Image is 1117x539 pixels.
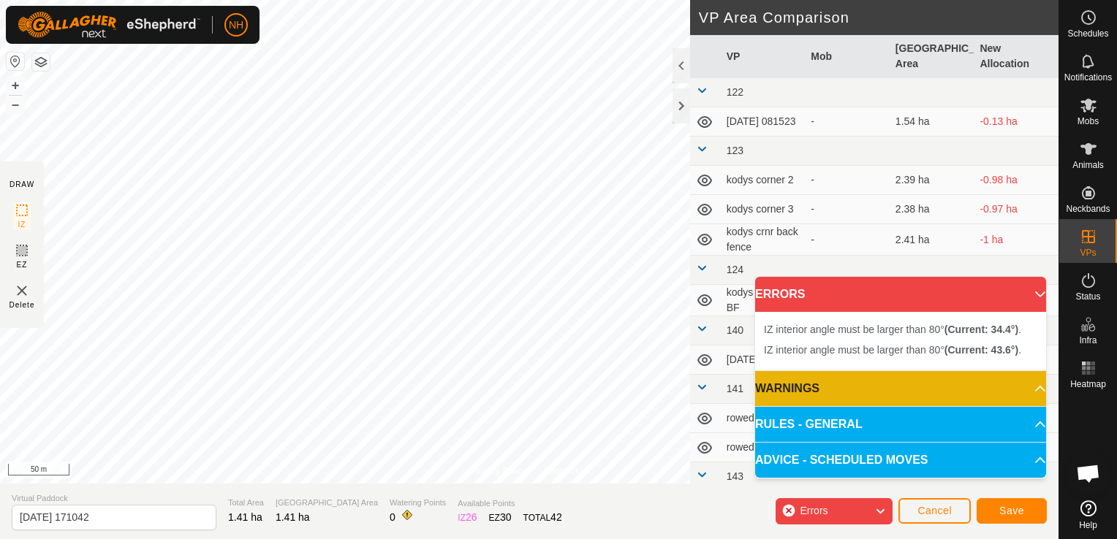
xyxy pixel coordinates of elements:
button: Reset Map [7,53,24,70]
span: Notifications [1064,73,1112,82]
div: - [811,202,884,217]
span: Virtual Paddock [12,492,216,505]
span: Schedules [1067,29,1108,38]
span: Errors [800,505,828,516]
span: Mobs [1078,117,1099,126]
div: - [811,232,884,248]
p-accordion-header: WARNINGS [755,371,1046,406]
span: VPs [1080,248,1096,257]
a: Contact Us [544,465,587,478]
span: IZ interior angle must be larger than 80° . [764,324,1021,335]
td: 2.39 ha [890,166,974,195]
button: Cancel [898,498,971,524]
span: IZ interior angle must be larger than 80° . [764,344,1021,356]
div: DRAW [10,179,34,190]
th: New Allocation [974,35,1059,78]
span: Cancel [917,505,952,516]
p-accordion-header: ADVICE - SCHEDULED MOVES [755,443,1046,478]
td: rowed up 2 [721,404,806,433]
span: Total Area [228,497,264,509]
td: 1.54 ha [890,107,974,137]
button: Map Layers [32,53,50,71]
span: Infra [1079,336,1097,345]
div: TOTAL [523,510,562,525]
span: 1.41 ha [228,511,262,523]
span: Save [999,505,1024,516]
b: (Current: 34.4°) [944,324,1018,335]
span: Heatmap [1070,380,1106,389]
span: 42 [550,511,562,523]
a: Help [1059,494,1117,535]
span: Available Points [458,497,561,510]
a: Privacy Policy [472,465,526,478]
img: VP [13,282,31,299]
td: 2.38 ha [890,195,974,224]
td: -0.13 ha [974,107,1059,137]
b: (Current: 43.6°) [944,344,1018,356]
button: – [7,96,24,113]
span: Animals [1072,161,1104,169]
td: -0.97 ha [974,195,1059,224]
span: IZ [18,219,26,230]
th: VP [721,35,806,78]
td: kodys corner 2 [721,166,806,195]
td: kodys corner 3 BF [721,285,806,316]
a: Open chat [1067,451,1110,495]
span: 26 [466,511,477,523]
span: ADVICE - SCHEDULED MOVES [755,451,928,469]
span: Watering Points [390,497,446,509]
span: 140 [727,324,743,336]
span: 123 [727,145,743,156]
span: RULES - GENERAL [755,416,863,433]
span: 122 [727,86,743,98]
td: [DATE] 081523 [721,107,806,137]
div: - [811,114,884,129]
th: [GEOGRAPHIC_DATA] Area [890,35,974,78]
td: rowed up 3 [721,433,806,462]
div: IZ [458,510,477,525]
span: Help [1079,521,1097,530]
span: 143 [727,470,743,482]
span: 0 [390,511,395,523]
span: 141 [727,383,743,394]
span: Status [1075,292,1100,301]
span: [GEOGRAPHIC_DATA] Area [276,497,378,509]
p-accordion-header: RULES - GENERAL [755,407,1046,442]
td: kodys corner 3 [721,195,806,224]
span: WARNINGS [755,380,819,397]
p-accordion-header: ERRORS [755,277,1046,312]
div: - [811,172,884,188]
button: Save [977,498,1047,524]
span: 30 [500,511,512,523]
td: kodys crnr back fence [721,224,806,256]
button: + [7,77,24,94]
td: -0.98 ha [974,166,1059,195]
h2: VP Area Comparison [699,9,1059,26]
span: Delete [10,299,35,310]
div: EZ [489,510,512,525]
span: 124 [727,264,743,275]
td: -1 ha [974,224,1059,256]
p-accordion-content: ERRORS [755,312,1046,370]
td: [DATE] [721,345,806,375]
span: 1.41 ha [276,511,310,523]
td: 2.41 ha [890,224,974,256]
span: NH [229,18,243,33]
th: Mob [805,35,890,78]
span: EZ [17,259,28,270]
span: ERRORS [755,286,805,303]
img: Gallagher Logo [18,12,200,38]
span: Neckbands [1066,204,1110,213]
